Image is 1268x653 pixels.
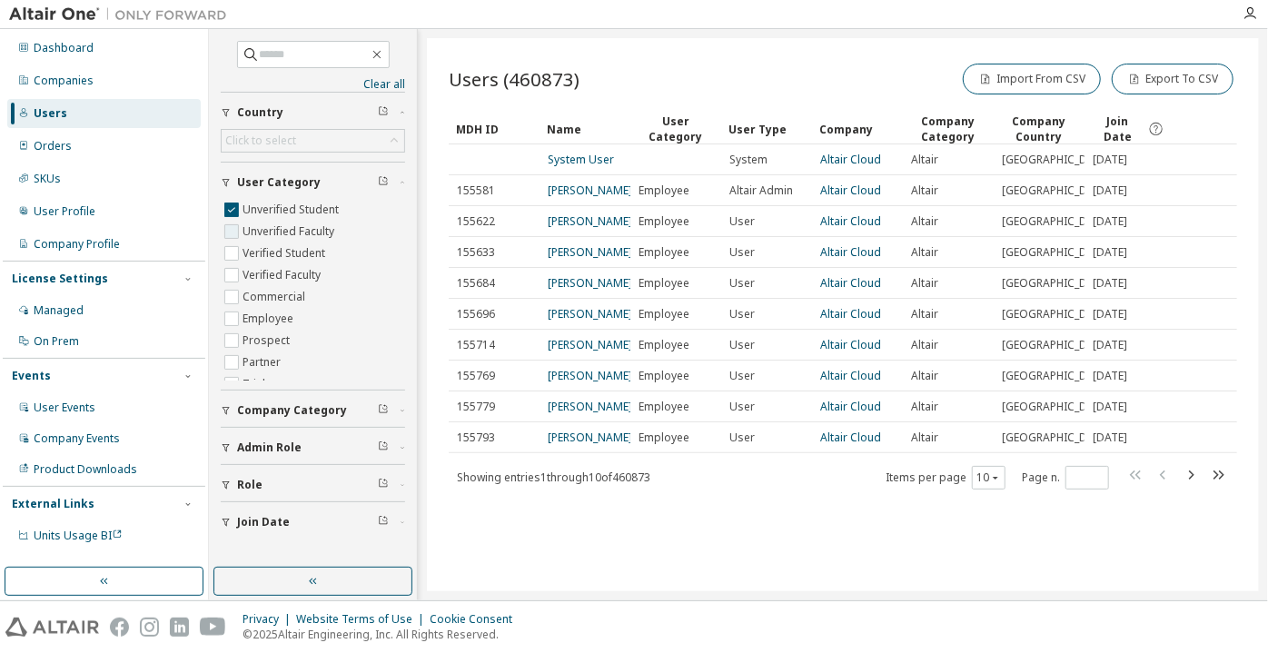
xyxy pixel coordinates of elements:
a: [PERSON_NAME] [548,275,632,291]
span: Join Date [1092,114,1144,144]
a: Altair Cloud [820,306,881,322]
span: 155622 [457,214,495,229]
img: instagram.svg [140,618,159,637]
span: Employee [639,307,689,322]
span: User [729,400,755,414]
button: Import From CSV [963,64,1101,94]
div: Orders [34,139,72,153]
button: Join Date [221,502,405,542]
span: Employee [639,276,689,291]
span: Altair [911,183,938,198]
label: Trial [243,373,269,395]
span: [DATE] [1093,338,1127,352]
span: [GEOGRAPHIC_DATA] [1002,400,1111,414]
a: System User [548,152,614,167]
div: License Settings [12,272,108,286]
span: Showing entries 1 through 10 of 460873 [457,470,650,485]
div: Company Category [910,114,986,144]
a: Altair Cloud [820,244,881,260]
img: altair_logo.svg [5,618,99,637]
a: [PERSON_NAME] [548,430,632,445]
span: [DATE] [1093,214,1127,229]
a: Altair Cloud [820,337,881,352]
span: Altair [911,369,938,383]
span: [DATE] [1093,153,1127,167]
a: Altair Cloud [820,183,881,198]
span: [DATE] [1093,369,1127,383]
span: Employee [639,338,689,352]
span: [GEOGRAPHIC_DATA] [1002,307,1111,322]
label: Employee [243,308,297,330]
div: Product Downloads [34,462,137,477]
span: User [729,276,755,291]
div: User Events [34,401,95,415]
a: [PERSON_NAME] [548,368,632,383]
label: Commercial [243,286,309,308]
span: Altair [911,307,938,322]
a: [PERSON_NAME] [548,399,632,414]
span: Clear filter [378,440,389,455]
div: Company Country [1001,114,1077,144]
span: Altair [911,338,938,352]
div: SKUs [34,172,61,186]
span: Employee [639,245,689,260]
span: Altair [911,430,938,445]
span: [GEOGRAPHIC_DATA] [1002,214,1111,229]
span: User [729,307,755,322]
button: Role [221,465,405,505]
img: linkedin.svg [170,618,189,637]
span: User Category [237,175,321,190]
div: Users [34,106,67,121]
span: 155769 [457,369,495,383]
div: Events [12,369,51,383]
span: 155793 [457,430,495,445]
a: Altair Cloud [820,275,881,291]
label: Unverified Faculty [243,221,338,242]
span: [GEOGRAPHIC_DATA] [1002,245,1111,260]
span: [DATE] [1093,307,1127,322]
span: User [729,338,755,352]
span: User [729,430,755,445]
span: Join Date [237,515,290,529]
div: MDH ID [456,114,532,143]
span: Employee [639,183,689,198]
span: Role [237,478,263,492]
label: Prospect [243,330,293,351]
a: Altair Cloud [820,368,881,383]
div: External Links [12,497,94,511]
div: Cookie Consent [430,612,523,627]
span: [DATE] [1093,400,1127,414]
span: [GEOGRAPHIC_DATA] [1002,338,1111,352]
p: © 2025 Altair Engineering, Inc. All Rights Reserved. [243,627,523,642]
span: Clear filter [378,515,389,529]
span: Altair [911,245,938,260]
span: [GEOGRAPHIC_DATA] [1002,430,1111,445]
span: Admin Role [237,440,302,455]
span: Employee [639,430,689,445]
img: Altair One [9,5,236,24]
a: Altair Cloud [820,213,881,229]
span: Employee [639,400,689,414]
span: [GEOGRAPHIC_DATA] [1002,183,1111,198]
span: Clear filter [378,175,389,190]
div: Managed [34,303,84,318]
span: Units Usage BI [34,528,123,543]
div: User Category [638,114,714,144]
a: Clear all [221,77,405,92]
span: Altair [911,276,938,291]
span: 155684 [457,276,495,291]
span: Clear filter [378,105,389,120]
span: Altair [911,214,938,229]
span: [GEOGRAPHIC_DATA] [1002,276,1111,291]
div: Dashboard [34,41,94,55]
a: Altair Cloud [820,430,881,445]
div: Website Terms of Use [296,612,430,627]
a: Altair Cloud [820,399,881,414]
span: 155581 [457,183,495,198]
a: [PERSON_NAME] [548,183,632,198]
a: [PERSON_NAME] [548,244,632,260]
button: Country [221,93,405,133]
button: User Category [221,163,405,203]
span: Altair [911,153,938,167]
div: Click to select [222,130,404,152]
